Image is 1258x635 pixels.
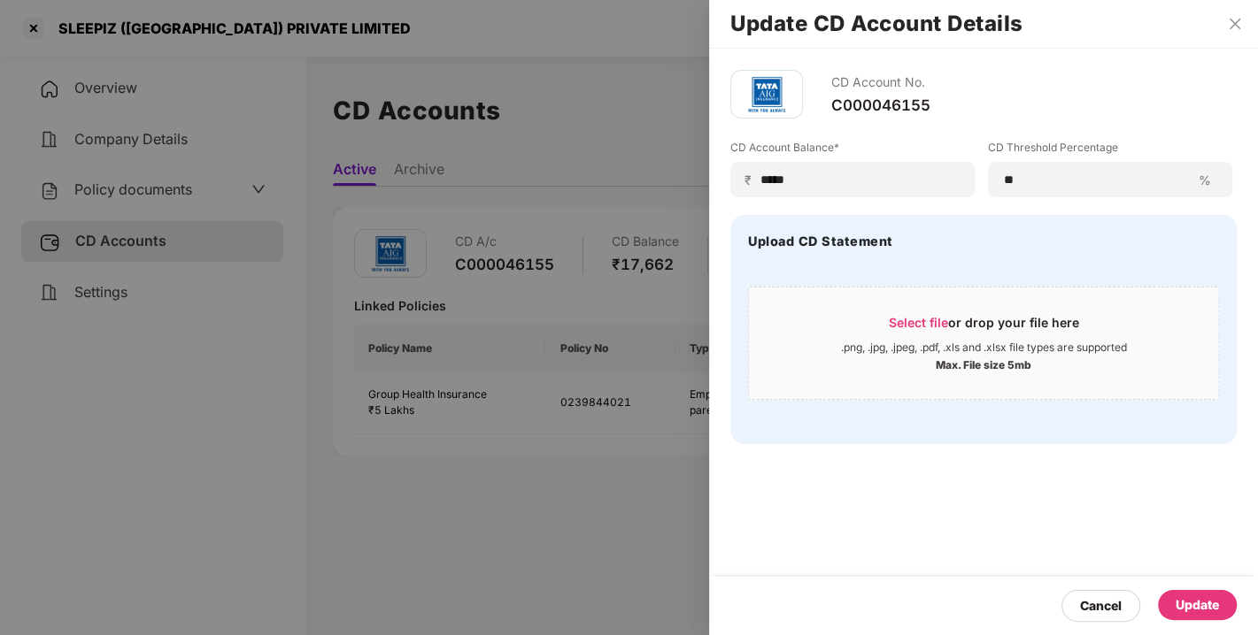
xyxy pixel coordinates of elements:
div: Max. File size 5mb [936,355,1031,372]
div: or drop your file here [889,314,1079,340]
div: .png, .jpg, .jpeg, .pdf, .xls and .xlsx file types are supported [841,340,1127,355]
div: C000046155 [831,96,930,115]
label: CD Account Balance* [730,140,975,162]
h4: Upload CD Statement [748,233,893,250]
div: Cancel [1080,596,1122,616]
span: ₹ [745,172,759,188]
h2: Update CD Account Details [730,14,1237,34]
div: CD Account No. [831,70,930,96]
div: Update [1176,595,1219,615]
span: Select fileor drop your file here.png, .jpg, .jpeg, .pdf, .xls and .xlsx file types are supported... [749,301,1218,386]
span: % [1192,172,1218,188]
span: close [1228,17,1242,31]
span: Select file [889,315,948,330]
button: Close [1223,16,1247,32]
img: tatag.png [740,68,793,121]
label: CD Threshold Percentage [988,140,1232,162]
